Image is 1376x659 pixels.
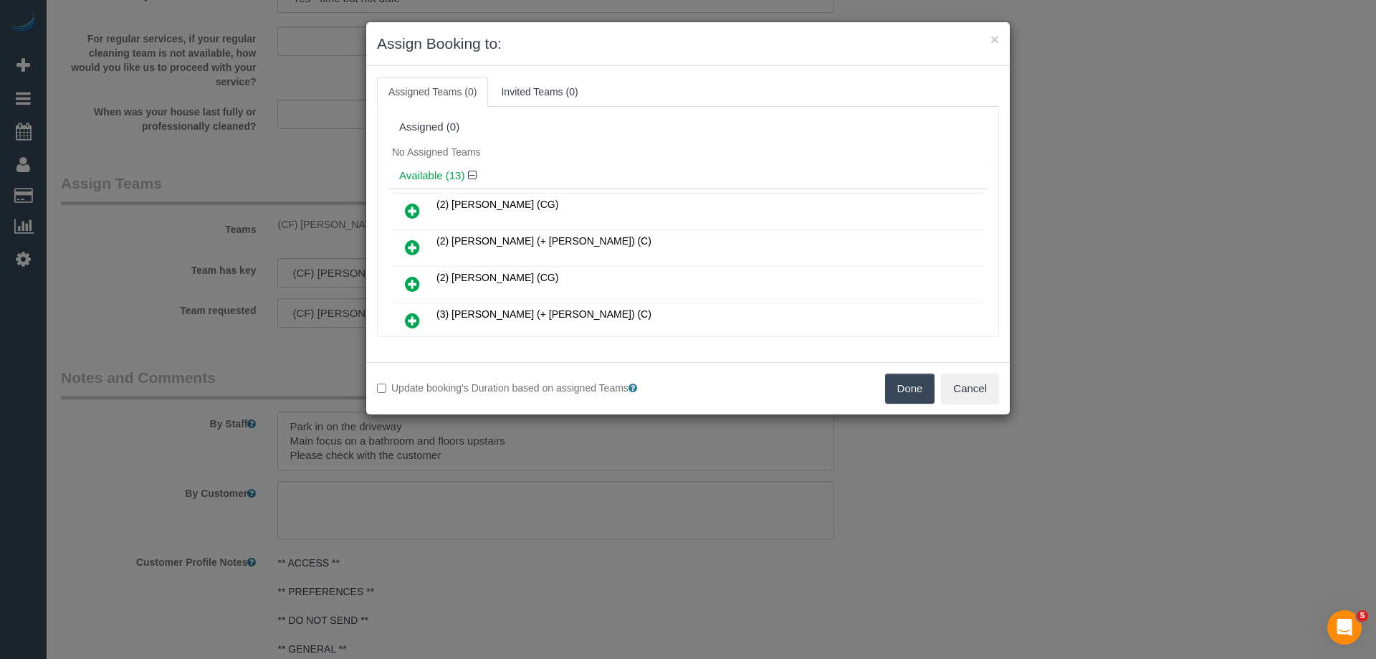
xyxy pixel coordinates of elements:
[399,170,977,182] h4: Available (13)
[436,272,558,283] span: (2) [PERSON_NAME] (CG)
[436,235,651,247] span: (2) [PERSON_NAME] (+ [PERSON_NAME]) (C)
[436,199,558,210] span: (2) [PERSON_NAME] (CG)
[392,146,480,158] span: No Assigned Teams
[377,77,488,107] a: Assigned Teams (0)
[1357,610,1368,622] span: 5
[885,374,935,404] button: Done
[489,77,589,107] a: Invited Teams (0)
[399,121,977,133] div: Assigned (0)
[377,384,386,393] input: Update booking's Duration based on assigned Teams
[377,381,677,395] label: Update booking's Duration based on assigned Teams
[377,33,999,54] h3: Assign Booking to:
[990,32,999,47] button: ×
[1327,610,1362,645] iframe: Intercom live chat
[436,308,651,320] span: (3) [PERSON_NAME] (+ [PERSON_NAME]) (C)
[941,374,999,404] button: Cancel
